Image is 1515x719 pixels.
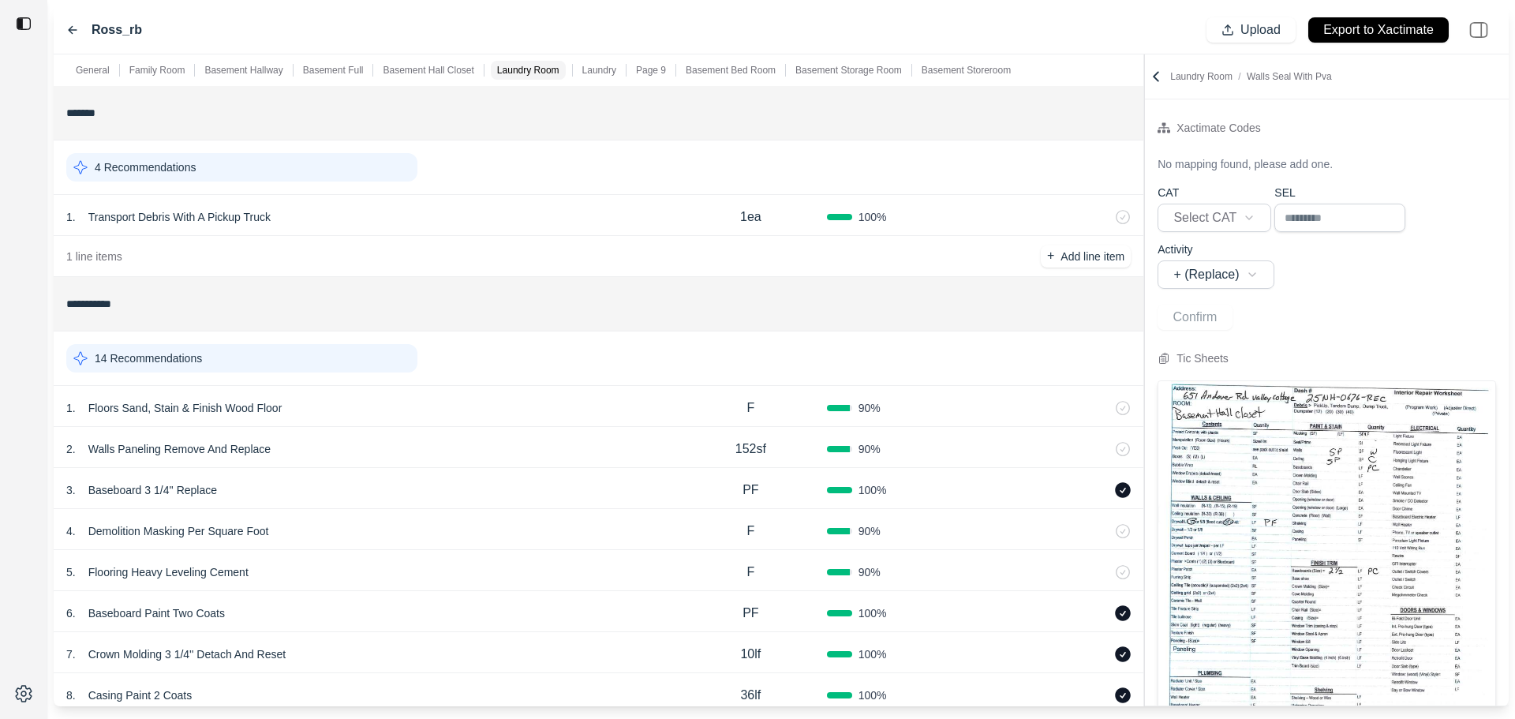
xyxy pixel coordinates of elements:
[1158,242,1274,257] p: Activity
[1233,71,1247,82] span: /
[1176,118,1261,137] div: Xactimate Codes
[129,64,185,77] p: Family Room
[735,440,766,459] p: 152sf
[743,481,758,500] p: PF
[82,602,231,624] p: Baseboard Paint Two Coats
[1323,21,1434,39] p: Export to Xactimate
[204,64,282,77] p: Basement Hallway
[858,646,887,662] span: 100 %
[66,209,76,225] p: 1 .
[76,64,110,77] p: General
[740,645,761,664] p: 10lf
[858,605,887,621] span: 100 %
[1158,156,1333,172] p: No mapping found, please add one.
[746,522,754,541] p: F
[1461,13,1496,47] img: right-panel.svg
[82,206,277,228] p: Transport Debris With A Pickup Truck
[66,687,76,703] p: 8 .
[383,64,473,77] p: Basement Hall Closet
[740,686,761,705] p: 36lf
[92,21,142,39] label: Ross_rb
[858,523,881,539] span: 90 %
[66,249,122,264] p: 1 line items
[636,64,666,77] p: Page 9
[858,482,887,498] span: 100 %
[66,605,76,621] p: 6 .
[1206,17,1296,43] button: Upload
[66,400,76,416] p: 1 .
[82,643,292,665] p: Crown Molding 3 1/4'' Detach And Reset
[82,479,223,501] p: Baseboard 3 1/4'' Replace
[1308,17,1449,43] button: Export to Xactimate
[95,159,196,175] p: 4 Recommendations
[1047,247,1054,265] p: +
[1170,70,1331,83] p: Laundry Room
[858,687,887,703] span: 100 %
[922,64,1011,77] p: Basement Storeroom
[858,400,881,416] span: 90 %
[1158,185,1271,200] p: CAT
[1240,21,1281,39] p: Upload
[858,209,887,225] span: 100 %
[858,441,881,457] span: 90 %
[1247,71,1332,82] span: Walls Seal With Pva
[740,208,761,227] p: 1ea
[66,441,76,457] p: 2 .
[1274,185,1405,200] p: SEL
[746,399,754,418] p: F
[497,64,559,77] p: Laundry Room
[66,523,76,539] p: 4 .
[743,604,758,623] p: PF
[82,438,277,460] p: Walls Paneling Remove And Replace
[582,64,616,77] p: Laundry
[16,16,32,32] img: toggle sidebar
[82,684,199,706] p: Casing Paint 2 Coats
[1176,349,1229,368] div: Tic Sheets
[82,397,289,419] p: Floors Sand, Stain & Finish Wood Floor
[82,561,255,583] p: Flooring Heavy Leveling Cement
[686,64,776,77] p: Basement Bed Room
[1041,245,1131,268] button: +Add line item
[795,64,902,77] p: Basement Storage Room
[66,646,76,662] p: 7 .
[66,482,76,498] p: 3 .
[95,350,202,366] p: 14 Recommendations
[1060,249,1124,264] p: Add line item
[66,564,76,580] p: 5 .
[82,520,275,542] p: Demolition Masking Per Square Foot
[746,563,754,582] p: F
[858,564,881,580] span: 90 %
[303,64,364,77] p: Basement Full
